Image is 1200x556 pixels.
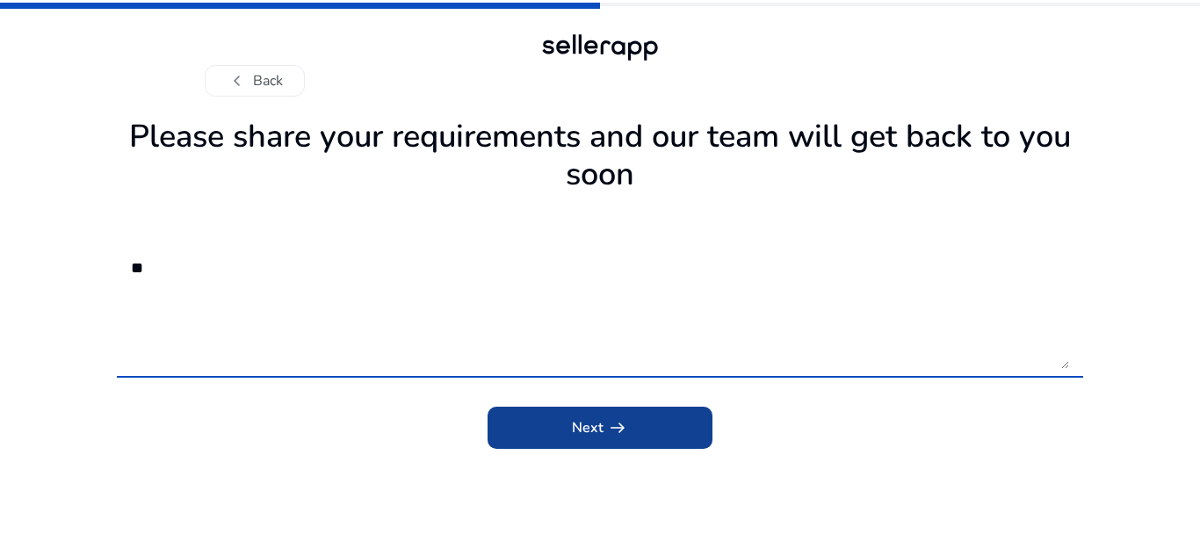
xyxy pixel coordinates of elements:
[227,70,248,91] span: chevron_left
[117,118,1083,193] h1: Please share your requirements and our team will get back to you soon
[572,417,628,438] span: Next
[205,65,305,97] button: chevron_leftBack
[488,407,712,449] button: Nextarrow_right_alt
[607,417,628,438] span: arrow_right_alt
